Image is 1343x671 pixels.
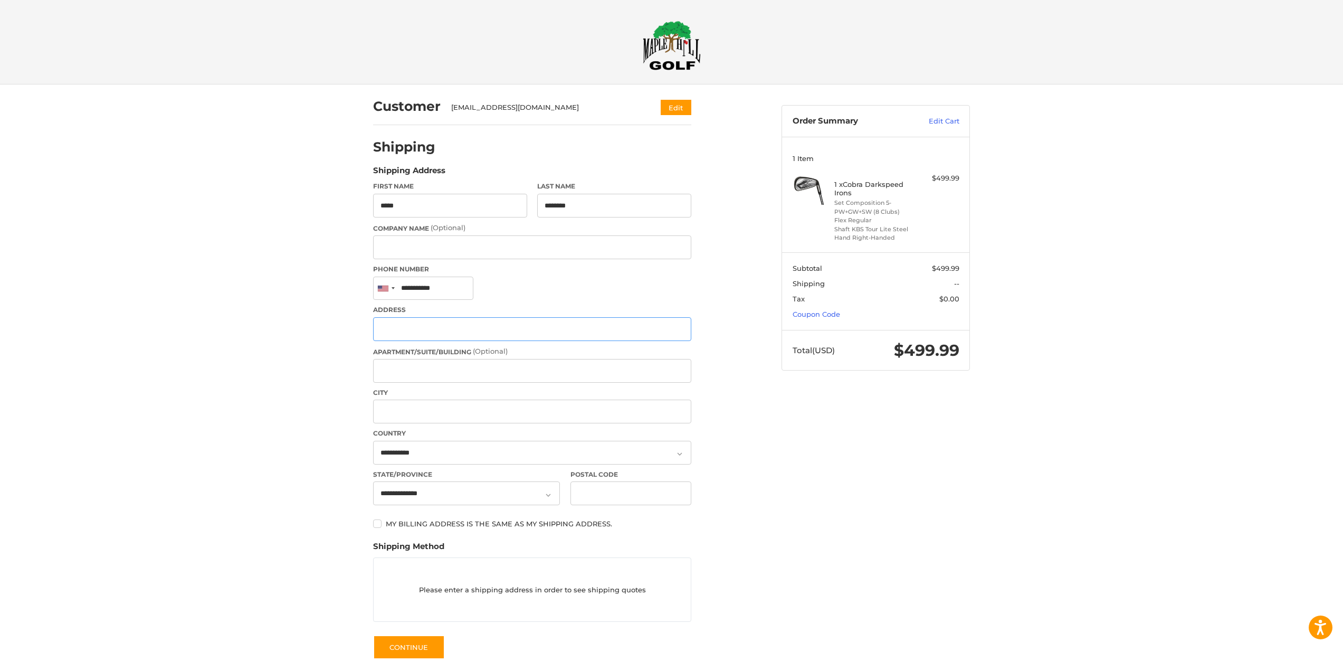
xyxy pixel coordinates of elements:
[793,264,822,272] span: Subtotal
[570,470,692,479] label: Postal Code
[793,310,840,318] a: Coupon Code
[374,580,691,600] p: Please enter a shipping address in order to see shipping quotes
[834,225,915,234] li: Shaft KBS Tour Lite Steel
[373,305,691,315] label: Address
[373,182,527,191] label: First Name
[373,165,445,182] legend: Shipping Address
[834,216,915,225] li: Flex Regular
[894,341,959,360] span: $499.99
[373,264,691,274] label: Phone Number
[373,388,691,398] label: City
[834,233,915,242] li: Hand Right-Handed
[932,264,959,272] span: $499.99
[793,154,959,163] h3: 1 Item
[793,279,825,288] span: Shipping
[834,180,915,197] h4: 1 x Cobra Darkspeed Irons
[834,199,915,216] li: Set Composition 5-PW+GW+SW (8 Clubs)
[918,173,959,184] div: $499.99
[373,541,444,557] legend: Shipping Method
[643,21,701,70] img: Maple Hill Golf
[373,470,560,479] label: State/Province
[906,116,959,127] a: Edit Cart
[373,223,691,233] label: Company Name
[793,345,835,355] span: Total (USD)
[373,346,691,357] label: Apartment/Suite/Building
[373,635,445,659] button: Continue
[473,347,508,355] small: (Optional)
[373,519,691,528] label: My billing address is the same as my shipping address.
[661,100,691,115] button: Edit
[537,182,691,191] label: Last Name
[373,139,435,155] h2: Shipping
[451,102,641,113] div: [EMAIL_ADDRESS][DOMAIN_NAME]
[793,295,805,303] span: Tax
[374,277,398,300] div: United States: +1
[373,98,441,115] h2: Customer
[431,223,465,232] small: (Optional)
[373,429,691,438] label: Country
[793,116,906,127] h3: Order Summary
[954,279,959,288] span: --
[939,295,959,303] span: $0.00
